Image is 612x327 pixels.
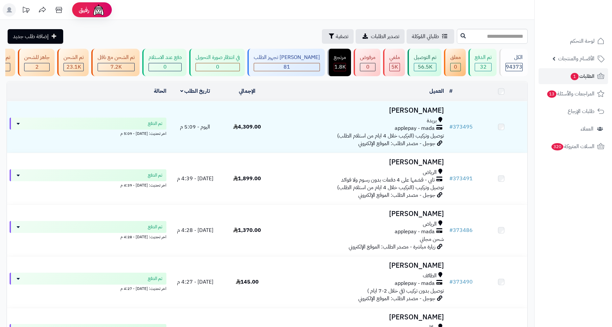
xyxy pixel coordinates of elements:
[571,73,579,80] span: 1
[547,90,556,98] span: 13
[64,63,83,71] div: 23090
[539,68,608,84] a: الطلبات1
[539,33,608,49] a: لوحة التحكم
[568,107,594,116] span: طلبات الإرجاع
[276,210,444,218] h3: [PERSON_NAME]
[98,54,135,61] div: تم الشحن مع ناقل
[349,243,435,251] span: زيارة مباشرة - مصدر الطلب: الموقع الإلكتروني
[177,175,213,183] span: [DATE] - 4:39 م
[539,138,608,154] a: السلات المتروكة320
[110,63,122,71] span: 7.2K
[429,87,444,95] a: العميل
[423,272,437,280] span: الطائف
[17,49,56,76] a: جاهز للشحن 2
[239,87,255,95] a: الإجمالي
[395,228,435,236] span: applepay - mada
[454,63,457,71] span: 0
[406,49,443,76] a: تم التوصيل 56.5K
[539,86,608,102] a: المراجعات والأسئلة13
[366,63,370,71] span: 0
[450,54,461,61] div: معلق
[467,49,498,76] a: تم الدفع 32
[414,63,436,71] div: 56466
[236,278,259,286] span: 145.00
[141,49,188,76] a: دفع عند الاستلام 0
[10,233,166,240] div: اخر تحديث: [DATE] - 4:28 م
[389,54,400,61] div: ملغي
[449,123,453,131] span: #
[371,32,399,40] span: تصدير الطلبات
[149,54,182,61] div: دفع عند الاستلام
[254,63,320,71] div: 81
[360,54,375,61] div: مرفوض
[423,220,437,228] span: الرياض
[149,63,181,71] div: 0
[188,49,246,76] a: في انتظار صورة التحويل 0
[276,107,444,114] h3: [PERSON_NAME]
[337,184,444,191] span: توصيل وتركيب (التركيب خلال 4 ايام من استلام الطلب)
[390,63,400,71] div: 4954
[506,63,522,71] span: 94373
[412,32,439,40] span: طلباتي المُوكلة
[449,278,473,286] a: #373490
[64,54,84,61] div: تم الشحن
[449,278,453,286] span: #
[443,49,467,76] a: معلق 0
[8,29,63,44] a: إضافة طلب جديد
[336,32,348,40] span: تصفية
[352,49,382,76] a: مرفوض 0
[449,87,453,95] a: #
[498,49,529,76] a: الكل94373
[276,313,444,321] h3: [PERSON_NAME]
[18,3,34,18] a: تحديثات المنصة
[154,87,166,95] a: الحالة
[177,278,213,286] span: [DATE] - 4:27 م
[276,262,444,269] h3: [PERSON_NAME]
[98,63,134,71] div: 7223
[79,6,89,14] span: رفيق
[177,226,213,234] span: [DATE] - 4:28 م
[246,49,326,76] a: [PERSON_NAME] تجهيز الطلب 81
[414,54,436,61] div: تم التوصيل
[449,175,453,183] span: #
[334,54,346,61] div: مرتجع
[254,54,320,61] div: [PERSON_NAME] تجهيز الطلب
[233,123,261,131] span: 4,309.00
[148,224,162,230] span: تم الدفع
[480,63,487,71] span: 32
[395,280,435,287] span: applepay - mada
[407,29,454,44] a: طلباتي المُوكلة
[420,235,444,243] span: شحن مجاني
[66,63,81,71] span: 23.1K
[92,3,105,17] img: ai-face.png
[10,285,166,292] div: اخر تحديث: [DATE] - 4:27 م
[358,295,435,302] span: جوجل - مصدر الطلب: الموقع الإلكتروني
[358,139,435,147] span: جوجل - مصدر الطلب: الموقع الإلكتروني
[551,142,594,151] span: السلات المتروكة
[427,117,437,125] span: بريدة
[505,54,523,61] div: الكل
[570,36,594,46] span: لوحة التحكم
[423,169,437,176] span: الرياض
[539,121,608,137] a: العملاء
[13,32,49,40] span: إضافة طلب جديد
[475,63,491,71] div: 32
[148,120,162,127] span: تم الدفع
[284,63,290,71] span: 81
[196,63,240,71] div: 0
[475,54,492,61] div: تم الدفع
[216,63,219,71] span: 0
[449,226,453,234] span: #
[326,49,352,76] a: مرتجع 1.8K
[367,287,444,295] span: توصيل بدون تركيب (في خلال 2-7 ايام )
[581,124,593,134] span: العملاء
[322,29,354,44] button: تصفية
[180,87,210,95] a: تاريخ الطلب
[358,191,435,199] span: جوجل - مصدر الطلب: الموقع الإلكتروني
[449,226,473,234] a: #373486
[148,172,162,179] span: تم الدفع
[148,275,162,282] span: تم الدفع
[567,18,606,32] img: logo-2.png
[276,158,444,166] h3: [PERSON_NAME]
[360,63,375,71] div: 0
